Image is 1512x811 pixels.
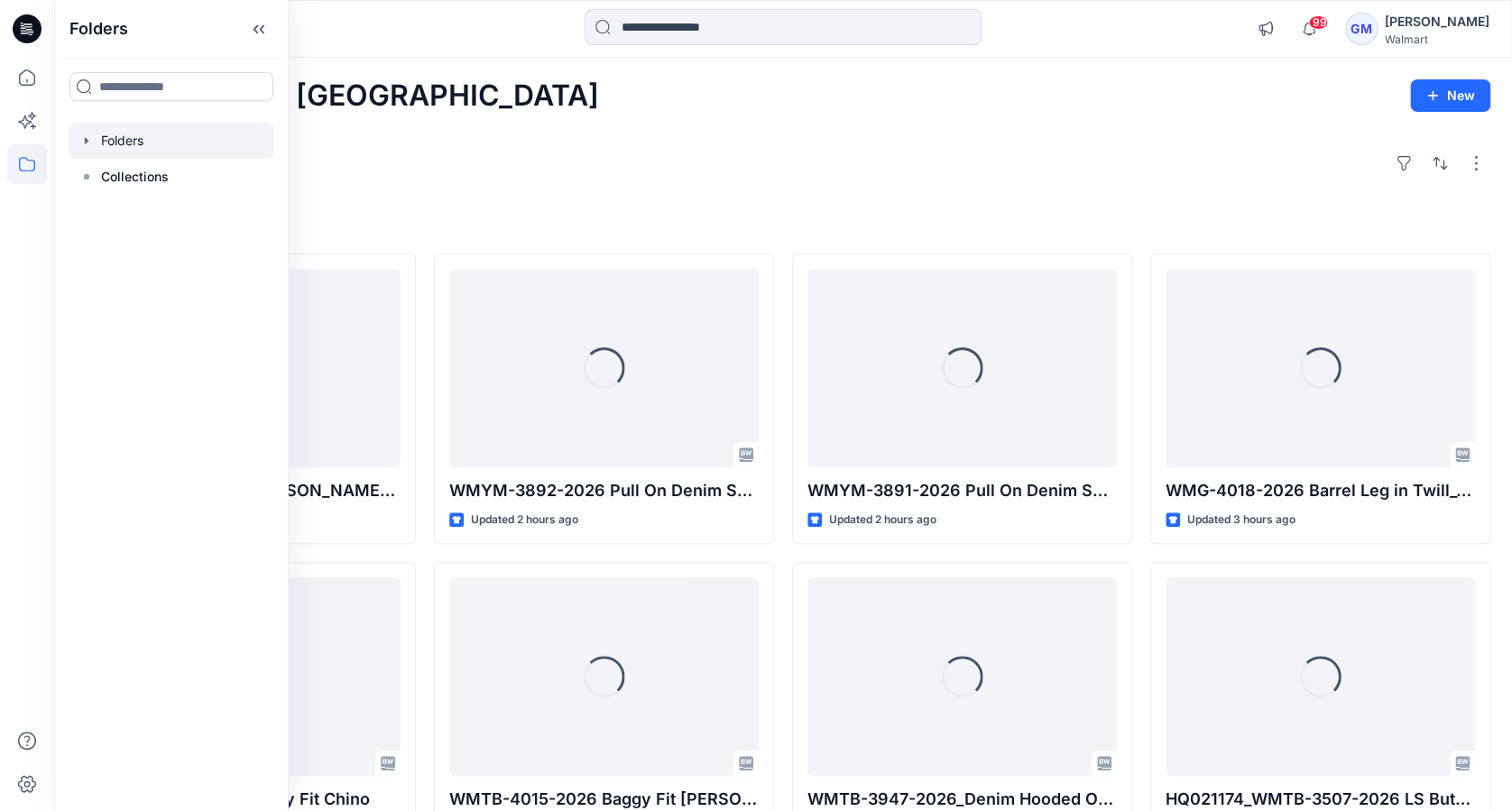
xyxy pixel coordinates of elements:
h4: Styles [76,214,1490,235]
div: GM [1345,13,1378,45]
p: WMYM-3892-2026 Pull On Denim Shorts Regular [449,478,759,503]
p: Updated 2 hours ago [471,511,578,530]
h2: Welcome back, [GEOGRAPHIC_DATA] [76,79,599,113]
p: WMG-4018-2026 Barrel Leg in Twill_Opt 2 [1166,478,1475,503]
p: Updated 3 hours ago [1187,511,1295,530]
div: [PERSON_NAME] [1385,11,1489,32]
p: WMYM-3891-2026 Pull On Denim Shorts Workwear [807,478,1117,503]
button: New [1410,79,1490,112]
p: Collections [101,166,169,188]
p: Updated 2 hours ago [829,511,936,530]
div: Walmart [1385,32,1489,46]
span: 99 [1308,15,1328,30]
